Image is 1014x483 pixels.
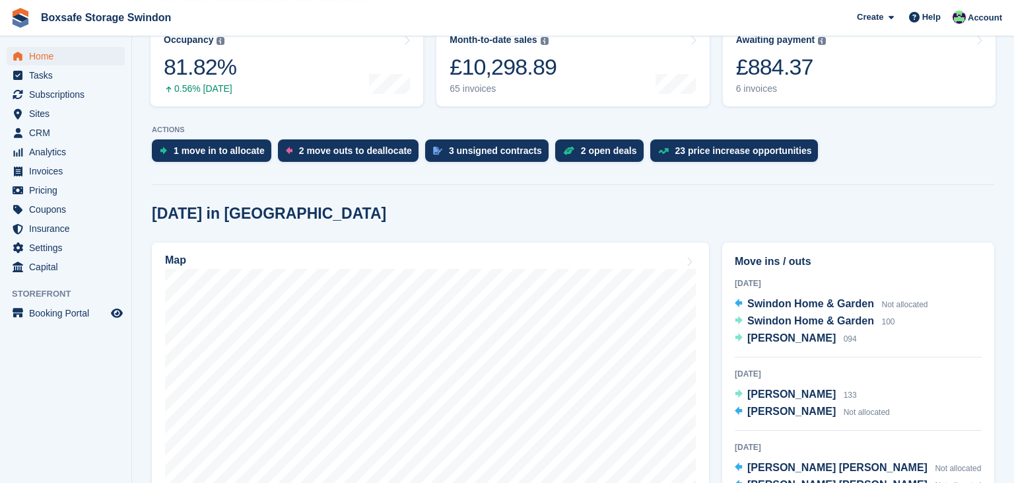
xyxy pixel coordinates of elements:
a: Preview store [109,305,125,321]
span: Help [922,11,941,24]
div: 23 price increase opportunities [675,145,812,156]
a: Month-to-date sales £10,298.89 65 invoices [436,22,709,106]
span: Booking Portal [29,304,108,322]
span: Create [857,11,883,24]
a: menu [7,47,125,65]
span: Account [968,11,1002,24]
span: Swindon Home & Garden [747,298,874,309]
img: icon-info-grey-7440780725fd019a000dd9b08b2336e03edf1995a4989e88bcd33f0948082b44.svg [541,37,549,45]
img: move_ins_to_allocate_icon-fdf77a2bb77ea45bf5b3d319d69a93e2d87916cf1d5bf7949dd705db3b84f3ca.svg [160,147,167,155]
a: 1 move in to allocate [152,139,278,168]
span: Swindon Home & Garden [747,315,874,326]
div: [DATE] [735,441,982,453]
img: move_outs_to_deallocate_icon-f764333ba52eb49d3ac5e1228854f67142a1ed5810a6f6cc68b1a99e826820c5.svg [286,147,292,155]
div: 2 open deals [581,145,637,156]
div: £884.37 [736,54,827,81]
a: [PERSON_NAME] 094 [735,330,857,348]
span: [PERSON_NAME] [747,406,836,417]
h2: [DATE] in [GEOGRAPHIC_DATA] [152,205,386,223]
a: 3 unsigned contracts [425,139,555,168]
span: Settings [29,239,108,257]
a: 2 move outs to deallocate [278,139,425,168]
span: Analytics [29,143,108,161]
div: 1 move in to allocate [174,145,265,156]
span: Storefront [12,287,131,301]
div: £10,298.89 [450,54,557,81]
img: stora-icon-8386f47178a22dfd0bd8f6a31ec36ba5ce8667c1dd55bd0f319d3a0aa187defe.svg [11,8,30,28]
a: menu [7,66,125,85]
a: Boxsafe Storage Swindon [36,7,176,28]
img: icon-info-grey-7440780725fd019a000dd9b08b2336e03edf1995a4989e88bcd33f0948082b44.svg [818,37,826,45]
span: Home [29,47,108,65]
a: menu [7,124,125,142]
a: menu [7,200,125,219]
div: 6 invoices [736,83,827,94]
img: contract_signature_icon-13c848040528278c33f63329250d36e43548de30e8caae1d1a13099fd9432cc5.svg [433,147,442,155]
span: 094 [844,334,857,344]
a: Occupancy 81.82% 0.56% [DATE] [151,22,423,106]
div: 65 invoices [450,83,557,94]
div: Occupancy [164,34,213,46]
a: [PERSON_NAME] Not allocated [735,404,890,421]
span: [PERSON_NAME] [747,389,836,400]
p: ACTIONS [152,126,994,134]
span: Coupons [29,200,108,219]
span: Insurance [29,219,108,238]
span: Not allocated [844,408,890,417]
span: Not allocated [881,300,928,309]
img: Kim Virabi [953,11,966,24]
span: [PERSON_NAME] [747,332,836,344]
a: [PERSON_NAME] 133 [735,387,857,404]
div: Awaiting payment [736,34,815,46]
a: menu [7,258,125,276]
span: Pricing [29,181,108,200]
img: deal-1b604bf984904fb50ccaf53a9ad4b4a5d6e5aea283cecdc64d6e3604feb123c2.svg [563,146,574,155]
a: menu [7,219,125,238]
a: menu [7,181,125,200]
h2: Move ins / outs [735,254,982,270]
div: 2 move outs to deallocate [299,145,412,156]
div: [DATE] [735,278,982,289]
a: Swindon Home & Garden 100 [735,313,895,330]
span: Not allocated [935,464,981,473]
a: menu [7,162,125,180]
span: Tasks [29,66,108,85]
a: menu [7,239,125,257]
a: Swindon Home & Garden Not allocated [735,296,928,313]
span: CRM [29,124,108,142]
img: price_increase_opportunities-93ffe204e8149a01c8c9dc8f82e8f89637d9d84a8eef4429ea346261dce0b2c0.svg [658,148,669,154]
div: Month-to-date sales [450,34,537,46]
span: Sites [29,104,108,123]
span: 133 [844,390,857,400]
span: Invoices [29,162,108,180]
div: 3 unsigned contracts [449,145,542,156]
div: 0.56% [DATE] [164,83,236,94]
a: menu [7,85,125,104]
div: 81.82% [164,54,236,81]
img: icon-info-grey-7440780725fd019a000dd9b08b2336e03edf1995a4989e88bcd33f0948082b44.svg [217,37,224,45]
a: 23 price increase opportunities [650,139,825,168]
a: 2 open deals [555,139,650,168]
h2: Map [165,254,186,266]
a: Awaiting payment £884.37 6 invoices [723,22,996,106]
span: 100 [881,317,895,326]
a: [PERSON_NAME] [PERSON_NAME] Not allocated [735,460,981,477]
span: Subscriptions [29,85,108,104]
div: [DATE] [735,368,982,380]
a: menu [7,304,125,322]
span: Capital [29,258,108,276]
a: menu [7,104,125,123]
span: [PERSON_NAME] [PERSON_NAME] [747,462,928,473]
a: menu [7,143,125,161]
